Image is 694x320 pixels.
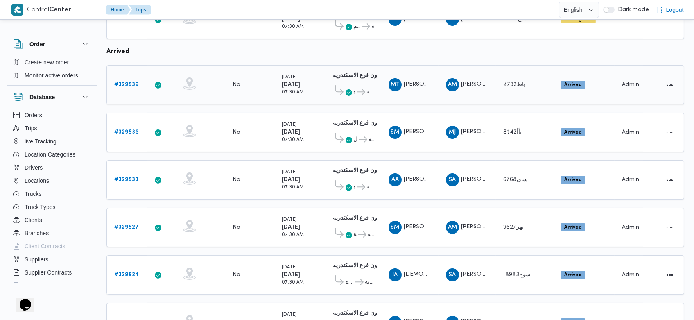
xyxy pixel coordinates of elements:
span: قسم المنشية [353,230,357,240]
button: Trucks [10,187,93,200]
span: اول المنتزه [353,87,355,97]
b: دانون فرع الاسكندريه [333,120,383,126]
span: [PERSON_NAME] [461,224,508,229]
b: Arrived [564,272,582,277]
span: Arrived [561,271,585,279]
div: No [233,81,240,89]
button: Location Categories [10,148,93,161]
span: Orders [25,110,42,120]
button: Truck Types [10,200,93,213]
button: Actions [663,173,676,186]
span: دانون فرع الاسكندريه [366,87,373,97]
span: AA [391,173,399,186]
b: [DATE] [282,82,300,87]
button: Clients [10,213,93,227]
span: [PERSON_NAME] [PERSON_NAME] [461,82,556,87]
button: Client Contracts [10,240,93,253]
b: دانون فرع الاسكندريه [333,263,383,268]
span: Arrived [561,223,585,231]
button: Order [13,39,90,49]
button: Actions [663,268,676,281]
span: Arrived [561,176,585,184]
span: ساي6768 [503,177,528,182]
b: دانون فرع الاسكندريه [333,168,383,173]
img: X8yXhbKr1z7QwAAAABJRU5ErkJggg== [11,4,23,16]
div: Shahab Muhammad Abadalnaba Abadalsalam Muhammad [389,126,402,139]
span: [PERSON_NAME] [PERSON_NAME] [461,16,556,21]
span: [PERSON_NAME][DATE] بسيوني [461,129,545,134]
b: [DATE] [282,129,300,135]
span: AM [448,78,457,91]
div: Database [7,109,97,286]
button: Monitor active orders [10,69,93,82]
span: [DEMOGRAPHIC_DATA] [PERSON_NAME] [404,272,518,277]
button: Actions [663,126,676,139]
div: No [233,224,240,231]
span: Trips [25,123,37,133]
div: Samai Abadallah Ali Abas [446,268,459,281]
button: Create new order [10,56,93,69]
button: Suppliers [10,253,93,266]
span: اول المنتزه [346,277,354,287]
b: دانون فرع الاسكندريه [333,311,383,316]
div: Isalam Ammad Abadaljlail Muhammad [389,268,402,281]
b: دانون فرع الاسكندريه [333,216,383,221]
small: 07:30 AM [282,280,304,285]
span: [PERSON_NAME] [461,272,508,277]
span: دانون فرع الاسكندريه [366,182,373,192]
b: [DATE] [282,177,300,182]
span: Admin [622,272,639,277]
small: [DATE] [282,123,297,127]
b: [DATE] [282,225,300,230]
span: [PERSON_NAME] [PERSON_NAME] [404,82,499,87]
span: Truck Types [25,202,55,212]
button: Devices [10,279,93,292]
h3: Database [29,92,55,102]
span: Arrived [561,81,585,89]
button: Branches [10,227,93,240]
small: 07:30 AM [282,25,304,29]
span: Clients [25,215,42,225]
b: [DATE] [282,272,300,277]
b: # 329827 [114,225,139,230]
span: SM [391,221,399,234]
span: SA [449,268,456,281]
a: #329839 [114,80,138,90]
a: #329833 [114,175,138,185]
span: Arrived [561,128,585,136]
span: Trucks [25,189,41,199]
span: Create new order [25,57,69,67]
button: Locations [10,174,93,187]
span: Admin [622,82,639,87]
span: Suppliers [25,254,48,264]
span: بأأ8142 [503,129,522,135]
b: # 329836 [114,129,139,135]
button: Trips [10,122,93,135]
a: #329836 [114,127,139,137]
span: Supplier Contracts [25,268,72,277]
span: Admin [622,129,639,135]
span: قسم [PERSON_NAME] [353,22,360,32]
span: IA [392,268,398,281]
b: arrived [106,49,129,55]
button: Trips [129,5,151,15]
div: Order [7,56,97,85]
span: Dark mode [615,7,649,13]
span: AM [448,221,457,234]
small: 07:30 AM [282,138,304,142]
b: Center [50,7,72,13]
b: Arrived [564,130,582,135]
span: live Tracking [25,136,57,146]
span: Logout [666,5,684,15]
small: 07:30 AM [282,185,304,190]
span: Location Categories [25,150,76,159]
span: دانون فرع الاسكندريه [368,230,374,240]
button: live Tracking [10,135,93,148]
div: No [233,129,240,136]
div: Mahmood Tarq Whaidah Abadaljlail [389,78,402,91]
small: [DATE] [282,265,297,270]
span: قسم أول الرمل [353,135,357,145]
div: Ahmad Muhammad Wsal Alshrqaoi [446,221,459,234]
span: Locations [25,176,49,186]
